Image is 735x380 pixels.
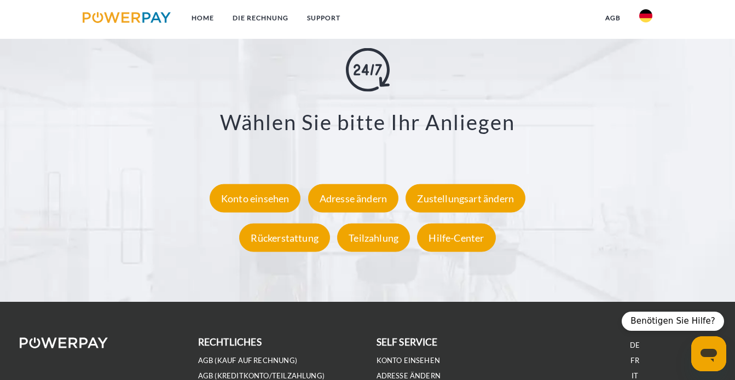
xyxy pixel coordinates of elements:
[50,109,685,136] h3: Wählen Sie bitte Ihr Anliegen
[83,12,171,23] img: logo-powerpay.svg
[308,184,399,213] div: Adresse ändern
[377,356,441,365] a: Konto einsehen
[305,192,402,204] a: Adresse ändern
[596,8,630,28] a: agb
[298,8,350,28] a: SUPPORT
[630,341,640,350] a: DE
[417,224,495,252] div: Hilfe-Center
[198,336,262,348] b: rechtliches
[337,224,410,252] div: Teilzahlung
[20,337,108,348] img: logo-powerpay-white.svg
[334,232,413,244] a: Teilzahlung
[403,192,528,204] a: Zustellungsart ändern
[236,232,333,244] a: Rückerstattung
[622,312,724,331] div: Benötigen Sie Hilfe?
[639,9,652,22] img: de
[207,192,304,204] a: Konto einsehen
[630,356,639,365] a: FR
[182,8,223,28] a: Home
[414,232,498,244] a: Hilfe-Center
[210,184,301,213] div: Konto einsehen
[406,184,525,213] div: Zustellungsart ändern
[223,8,298,28] a: DIE RECHNUNG
[239,224,330,252] div: Rückerstattung
[377,336,438,348] b: self service
[346,48,390,92] img: online-shopping.svg
[691,336,726,371] iframe: Schaltfläche zum Öffnen des Messaging-Fensters; Konversation läuft
[198,356,297,365] a: AGB (Kauf auf Rechnung)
